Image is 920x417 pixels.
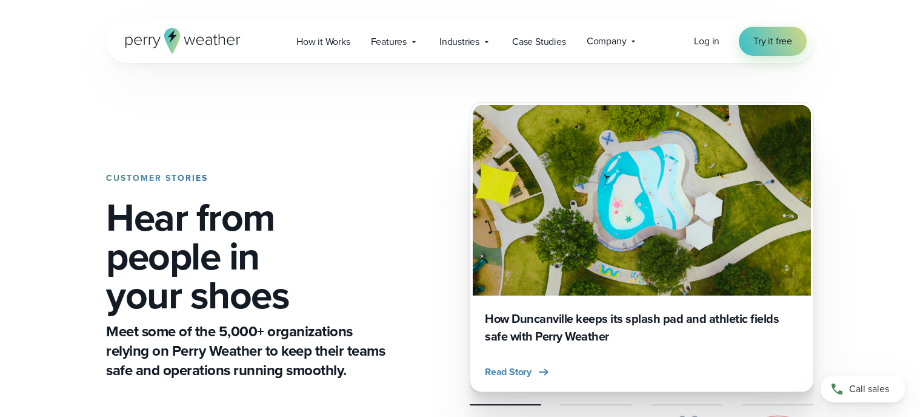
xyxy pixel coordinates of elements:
h3: How Duncanville keeps its splash pad and athletic fields safe with Perry Weather [485,310,799,345]
a: Try it free [739,27,807,56]
p: Meet some of the 5,000+ organizations relying on Perry Weather to keep their teams safe and opera... [106,322,390,380]
span: Features [371,35,407,49]
span: How it Works [296,35,350,49]
span: Read Story [485,365,532,379]
h1: Hear from people in your shoes [106,198,390,314]
a: Duncanville Splash Pad How Duncanville keeps its splash pad and athletic fields safe with Perry W... [470,102,814,392]
span: Case Studies [512,35,566,49]
span: Log in [694,34,719,48]
a: Call sales [821,376,905,402]
span: Try it free [753,34,792,49]
div: slideshow [470,102,814,392]
a: Log in [694,34,719,49]
a: How it Works [286,29,361,54]
button: Read Story [485,365,551,379]
span: Call sales [849,382,889,396]
a: Case Studies [502,29,576,54]
div: 1 of 4 [470,102,814,392]
span: Company [587,34,627,49]
span: Industries [439,35,479,49]
img: Duncanville Splash Pad [473,105,811,296]
strong: CUSTOMER STORIES [106,172,208,185]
